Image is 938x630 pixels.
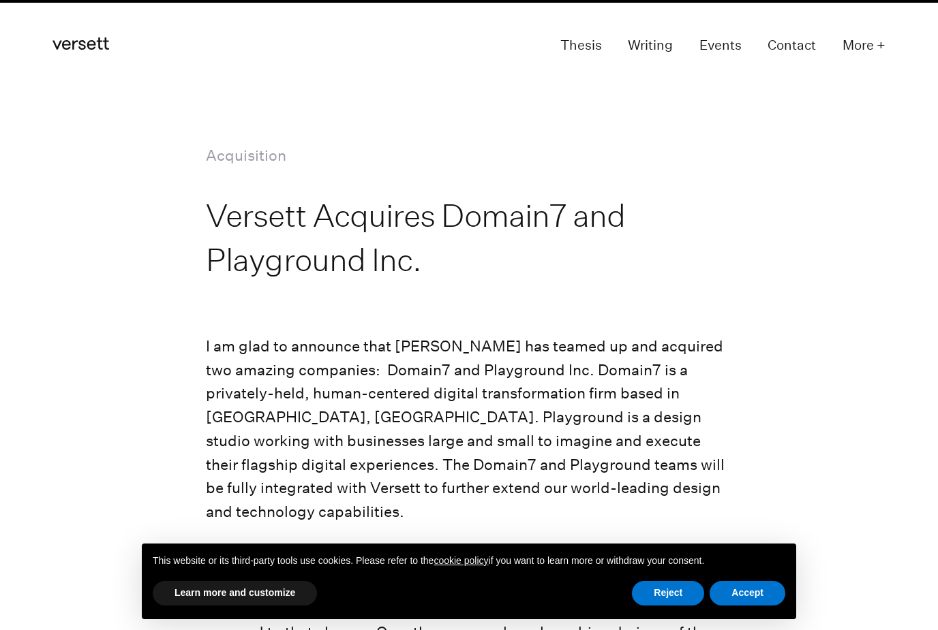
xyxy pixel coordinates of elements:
[434,555,488,566] a: cookie policy
[206,193,711,282] h1: Versett Acquires Domain7 and Playground Inc.
[632,581,704,605] button: Reject
[710,581,785,605] button: Accept
[843,33,886,59] button: More +
[628,33,673,59] a: Writing
[153,581,317,605] button: Learn more and customize
[206,334,732,524] p: I am glad to announce that [PERSON_NAME] has teamed up and acquired two amazing companies: Domain...
[142,544,796,579] div: This website or its third-party tools use cookies. Please refer to the if you want to learn more ...
[131,533,807,630] div: Notice
[699,33,742,59] a: Events
[206,144,732,168] p: Acquisition
[560,33,602,59] a: Thesis
[768,33,816,59] a: Contact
